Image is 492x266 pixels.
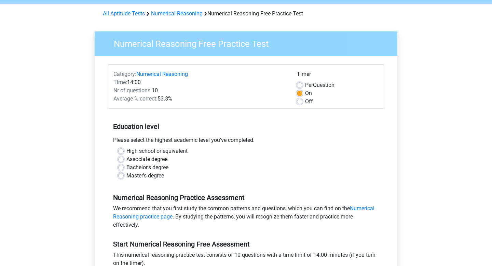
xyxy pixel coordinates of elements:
[151,10,203,17] a: Numerical Reasoning
[108,87,292,95] div: 10
[100,10,392,18] div: Numerical Reasoning Free Practice Test
[297,70,379,81] div: Timer
[103,10,145,17] a: All Aptitude Tests
[126,155,167,163] label: Associate degree
[305,82,313,88] span: Per
[108,136,384,147] div: Please select the highest academic level you’ve completed.
[108,95,292,103] div: 53.3%
[113,79,127,85] span: Time:
[136,71,188,77] a: Numerical Reasoning
[108,78,292,87] div: 14:00
[113,120,379,133] h5: Education level
[113,194,379,202] h5: Numerical Reasoning Practice Assessment
[108,204,384,232] div: We recommend that you first study the common patterns and questions, which you can find on the . ...
[113,240,379,248] h5: Start Numerical Reasoning Free Assessment
[113,87,152,94] span: Nr of questions:
[305,81,334,89] label: Question
[113,71,136,77] span: Category:
[106,36,392,49] h3: Numerical Reasoning Free Practice Test
[126,163,168,172] label: Bachelor's degree
[305,89,312,97] label: On
[305,97,313,106] label: Off
[126,172,164,180] label: Master's degree
[126,147,188,155] label: High school or equivalent
[113,95,158,102] span: Average % correct:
